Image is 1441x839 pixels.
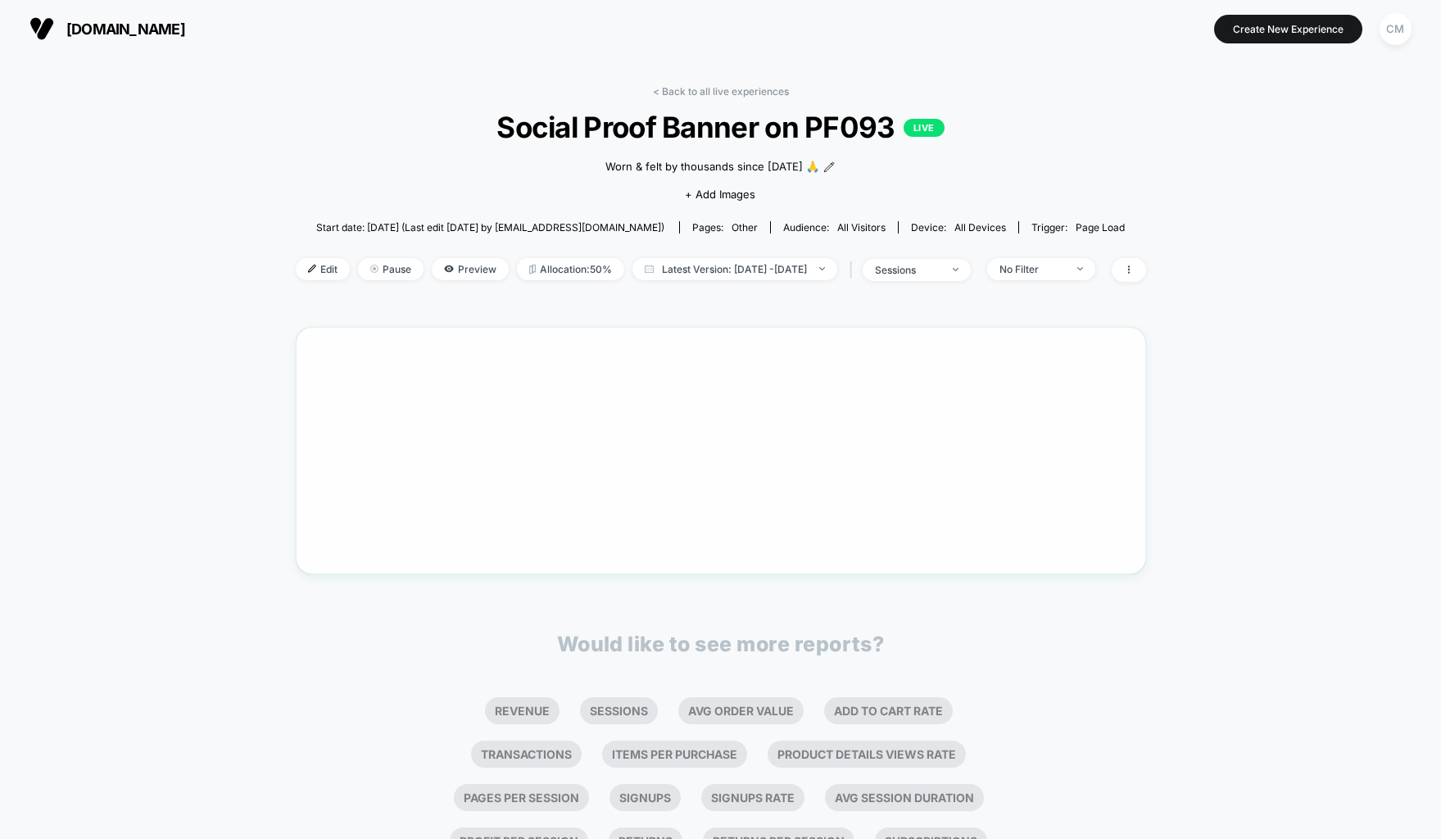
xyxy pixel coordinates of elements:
span: Edit [296,258,350,280]
div: Pages: [692,221,758,234]
li: Sessions [580,697,658,724]
span: Latest Version: [DATE] - [DATE] [632,258,837,280]
li: Items Per Purchase [602,741,747,768]
li: Signups Rate [701,784,804,811]
img: end [370,265,378,273]
div: CM [1380,13,1412,45]
a: < Back to all live experiences [653,85,789,98]
span: Start date: [DATE] (Last edit [DATE] by [EMAIL_ADDRESS][DOMAIN_NAME]) [316,221,664,234]
img: edit [308,265,316,273]
span: Preview [432,258,509,280]
p: Would like to see more reports? [557,632,885,656]
span: Worn & felt by thousands since [DATE] 🙏 [605,159,819,175]
div: Trigger: [1031,221,1125,234]
span: + Add Images [685,188,755,201]
button: Create New Experience [1214,15,1362,43]
div: Audience: [783,221,886,234]
span: other [732,221,758,234]
img: end [819,267,825,270]
div: sessions [875,264,940,276]
li: Pages Per Session [454,784,589,811]
img: Visually logo [29,16,54,41]
li: Avg Session Duration [825,784,984,811]
li: Signups [609,784,681,811]
div: No Filter [999,263,1065,275]
p: LIVE [904,119,945,137]
span: Social Proof Banner on PF093 [338,110,1103,144]
span: Pause [358,258,424,280]
img: end [953,268,958,271]
span: | [845,258,863,282]
li: Revenue [485,697,560,724]
span: Allocation: 50% [517,258,624,280]
li: Transactions [471,741,582,768]
span: All Visitors [837,221,886,234]
li: Add To Cart Rate [824,697,953,724]
img: end [1077,267,1083,270]
span: [DOMAIN_NAME] [66,20,185,38]
img: calendar [645,265,654,273]
span: Device: [898,221,1018,234]
li: Avg Order Value [678,697,804,724]
img: rebalance [529,265,536,274]
span: Page Load [1076,221,1125,234]
span: all devices [954,221,1006,234]
button: CM [1375,12,1416,46]
button: [DOMAIN_NAME] [25,16,190,42]
li: Product Details Views Rate [768,741,966,768]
